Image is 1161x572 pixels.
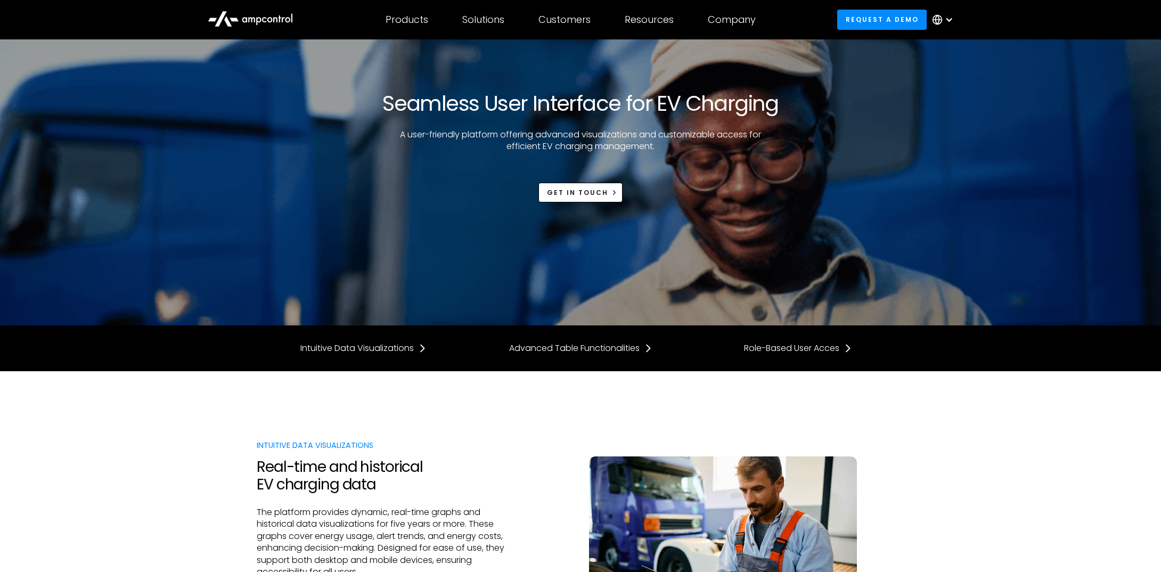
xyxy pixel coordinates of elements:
[386,14,428,26] div: Products
[257,439,509,451] div: Intuitive Data Visualizations
[386,129,775,153] p: A user-friendly platform offering advanced visualizations and customizable access for efficient E...
[382,91,779,116] h1: Seamless User Interface for EV Charging
[509,342,652,354] a: Advanced Table Functionalities
[708,14,756,26] div: Company
[538,14,591,26] div: Customers
[744,342,852,354] a: Role-Based User Acces
[547,188,608,198] div: Get in touch
[300,342,414,354] div: Intuitive Data Visualizations
[300,342,427,354] a: Intuitive Data Visualizations
[837,10,927,29] a: Request a demo
[257,458,509,494] h2: Real-time and historical EV charging data
[462,14,504,26] div: Solutions
[744,342,839,354] div: Role-Based User Acces
[509,342,640,354] div: Advanced Table Functionalities
[625,14,674,26] div: Resources
[538,183,623,202] a: Get in touch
